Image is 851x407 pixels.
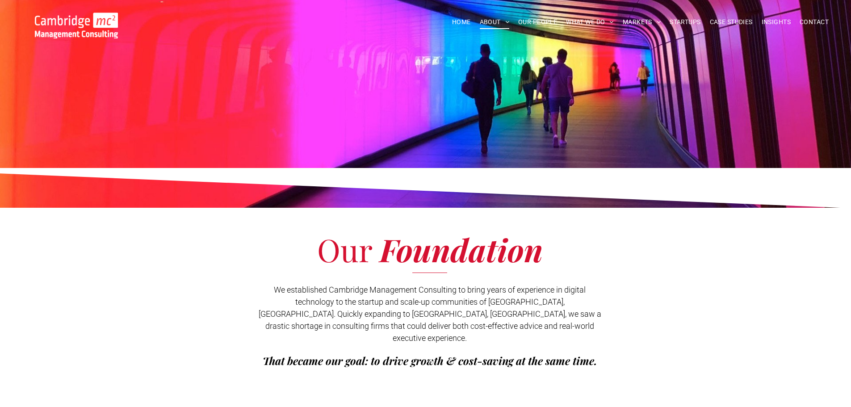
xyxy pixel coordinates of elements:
a: HOME [448,15,475,29]
a: STARTUPS [665,15,705,29]
a: MARKETS [618,15,665,29]
a: OUR PEOPLE [514,15,562,29]
a: ABOUT [475,15,514,29]
span: We established Cambridge Management Consulting to bring years of experience in digital technology... [259,285,601,343]
a: WHAT WE DO [562,15,618,29]
a: INSIGHTS [757,15,795,29]
a: CASE STUDIES [705,15,757,29]
span: Our [317,228,372,270]
span: That became our goal: to drive growth & cost-saving at the same time. [263,353,597,368]
span: Foundation [380,228,543,270]
a: CONTACT [795,15,833,29]
img: Go to Homepage [35,13,118,38]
